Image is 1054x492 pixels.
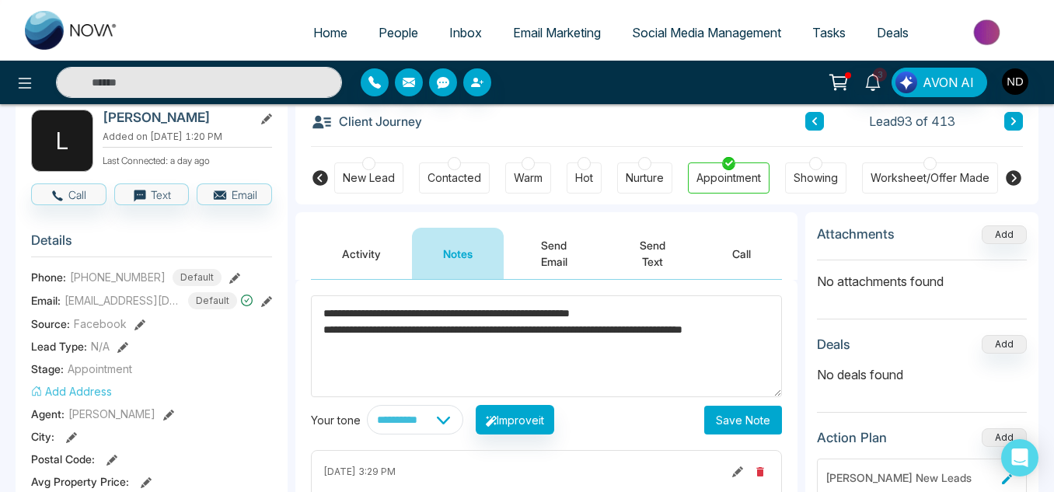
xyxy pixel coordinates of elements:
[869,112,955,131] span: Lead 93 of 413
[311,110,422,133] h3: Client Journey
[31,232,272,256] h3: Details
[825,469,996,486] div: [PERSON_NAME] New Leads
[31,292,61,309] span: Email:
[31,406,65,422] span: Agent:
[31,383,112,400] button: Add Address
[704,406,782,434] button: Save Note
[932,15,1045,50] img: Market-place.gif
[817,337,850,352] h3: Deals
[68,406,155,422] span: [PERSON_NAME]
[604,228,701,279] button: Send Text
[379,25,418,40] span: People
[871,170,989,186] div: Worksheet/Offer Made
[575,170,593,186] div: Hot
[114,183,190,205] button: Text
[91,338,110,354] span: N/A
[31,316,70,332] span: Source:
[817,365,1027,384] p: No deals found
[343,170,395,186] div: New Lead
[632,25,781,40] span: Social Media Management
[449,25,482,40] span: Inbox
[497,18,616,47] a: Email Marketing
[188,292,237,309] span: Default
[323,465,396,479] span: [DATE] 3:29 PM
[31,428,54,445] span: City :
[103,151,272,168] p: Last Connected: a day ago
[31,473,129,490] span: Avg Property Price :
[504,228,604,279] button: Send Email
[794,170,838,186] div: Showing
[616,18,797,47] a: Social Media Management
[311,412,367,428] div: Your tone
[895,72,917,93] img: Lead Flow
[892,68,987,97] button: AVON AI
[363,18,434,47] a: People
[923,73,974,92] span: AVON AI
[31,183,106,205] button: Call
[103,130,272,144] p: Added on [DATE] 1:20 PM
[513,25,601,40] span: Email Marketing
[31,361,64,377] span: Stage:
[70,269,166,285] span: [PHONE_NUMBER]
[103,110,247,125] h2: [PERSON_NAME]
[31,451,95,467] span: Postal Code :
[812,25,846,40] span: Tasks
[817,226,895,242] h3: Attachments
[68,361,132,377] span: Appointment
[31,269,66,285] span: Phone:
[428,170,481,186] div: Contacted
[873,68,887,82] span: 3
[797,18,861,47] a: Tasks
[701,228,782,279] button: Call
[817,430,887,445] h3: Action Plan
[982,225,1027,244] button: Add
[311,228,412,279] button: Activity
[476,405,554,434] button: Improveit
[626,170,664,186] div: Nurture
[31,338,87,354] span: Lead Type:
[434,18,497,47] a: Inbox
[696,170,761,186] div: Appointment
[854,68,892,95] a: 3
[298,18,363,47] a: Home
[197,183,272,205] button: Email
[412,228,504,279] button: Notes
[1002,68,1028,95] img: User Avatar
[65,292,181,309] span: [EMAIL_ADDRESS][DOMAIN_NAME]
[1001,439,1038,476] div: Open Intercom Messenger
[173,269,222,286] span: Default
[313,25,347,40] span: Home
[514,170,543,186] div: Warm
[877,25,909,40] span: Deals
[982,227,1027,240] span: Add
[817,260,1027,291] p: No attachments found
[982,335,1027,354] button: Add
[982,428,1027,447] button: Add
[31,110,93,172] div: L
[861,18,924,47] a: Deals
[25,11,118,50] img: Nova CRM Logo
[74,316,127,332] span: Facebook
